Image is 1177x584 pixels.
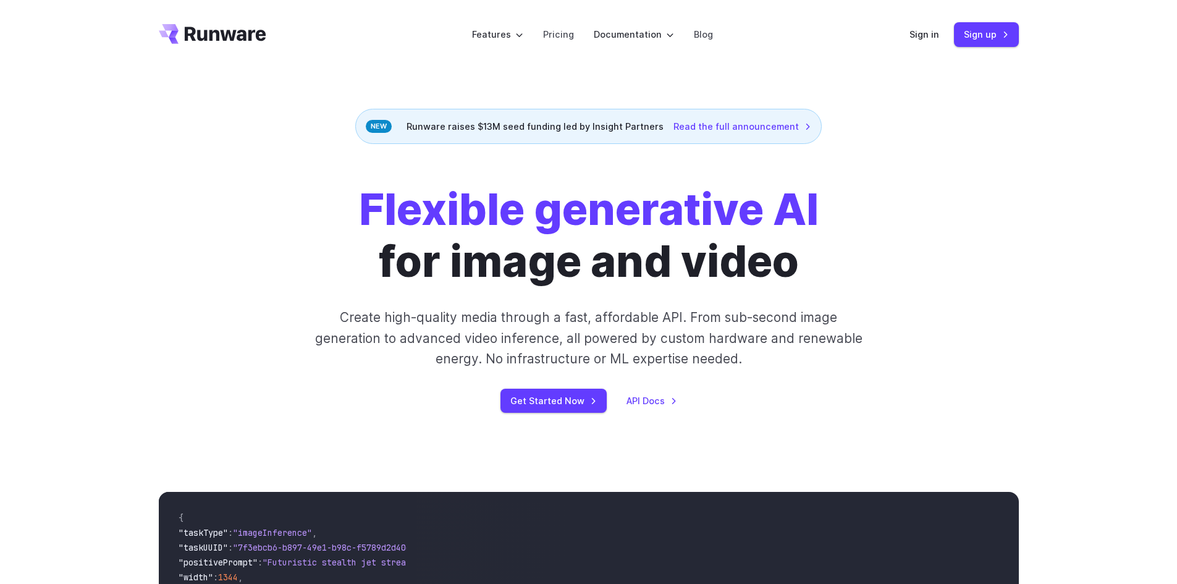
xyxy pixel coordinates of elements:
a: Read the full announcement [673,119,811,133]
a: Get Started Now [500,389,607,413]
span: 1344 [218,572,238,583]
p: Create high-quality media through a fast, affordable API. From sub-second image generation to adv... [313,307,864,369]
a: API Docs [626,394,677,408]
span: , [312,527,317,538]
a: Blog [694,27,713,41]
label: Features [472,27,523,41]
a: Pricing [543,27,574,41]
span: : [213,572,218,583]
span: : [228,542,233,553]
strong: Flexible generative AI [359,183,819,235]
h1: for image and video [359,184,819,287]
span: , [238,572,243,583]
span: { [179,512,184,523]
div: Runware raises $13M seed funding led by Insight Partners [355,109,822,144]
span: "7f3ebcb6-b897-49e1-b98c-f5789d2d40d7" [233,542,421,553]
a: Sign in [909,27,939,41]
span: "positivePrompt" [179,557,258,568]
a: Sign up [954,22,1019,46]
span: : [228,527,233,538]
span: : [258,557,263,568]
span: "taskType" [179,527,228,538]
span: "width" [179,572,213,583]
span: "imageInference" [233,527,312,538]
a: Go to / [159,24,266,44]
label: Documentation [594,27,674,41]
span: "Futuristic stealth jet streaking through a neon-lit cityscape with glowing purple exhaust" [263,557,712,568]
span: "taskUUID" [179,542,228,553]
